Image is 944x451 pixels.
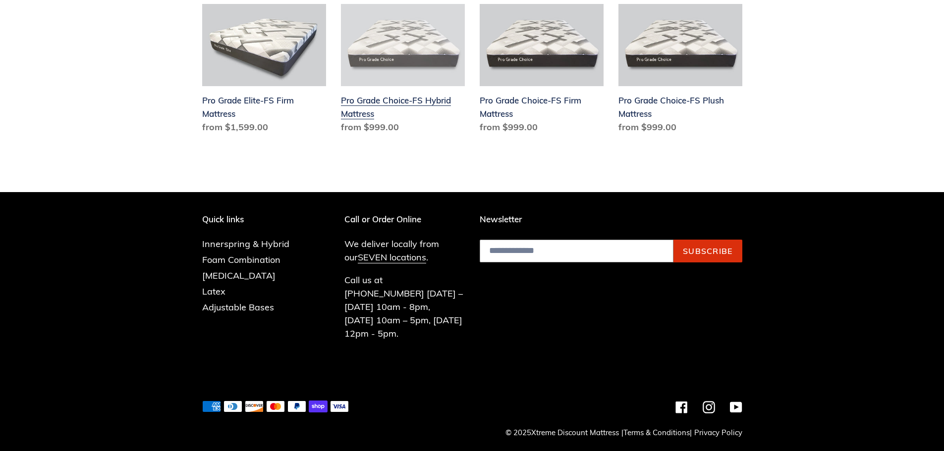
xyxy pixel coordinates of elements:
a: Terms & Conditions [623,428,690,437]
a: Foam Combination [202,254,280,265]
button: Subscribe [673,240,742,262]
a: [MEDICAL_DATA] [202,270,276,281]
a: Pro Grade Elite-FS Firm Mattress [202,4,326,138]
a: Latex [202,286,225,297]
a: Pro Grade Choice-FS Firm Mattress [480,4,604,138]
a: Privacy Policy [694,428,742,437]
small: | | [621,428,692,437]
a: Pro Grade Choice-FS Plush Mattress [618,4,742,138]
input: Email address [480,240,673,262]
span: Subscribe [683,246,733,256]
p: Call us at [PHONE_NUMBER] [DATE] – [DATE] 10am - 8pm, [DATE] 10am – 5pm, [DATE] 12pm - 5pm. [344,273,465,340]
p: We deliver locally from our . [344,237,465,264]
small: © 2025 [505,428,619,437]
p: Quick links [202,214,304,224]
a: SEVEN locations [358,251,426,263]
a: Xtreme Discount Mattress [531,428,619,437]
a: Innerspring & Hybrid [202,238,289,250]
p: Newsletter [480,214,742,224]
a: Pro Grade Choice-FS Hybrid Mattress [341,4,465,138]
p: Call or Order Online [344,214,465,224]
a: Adjustable Bases [202,301,274,313]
